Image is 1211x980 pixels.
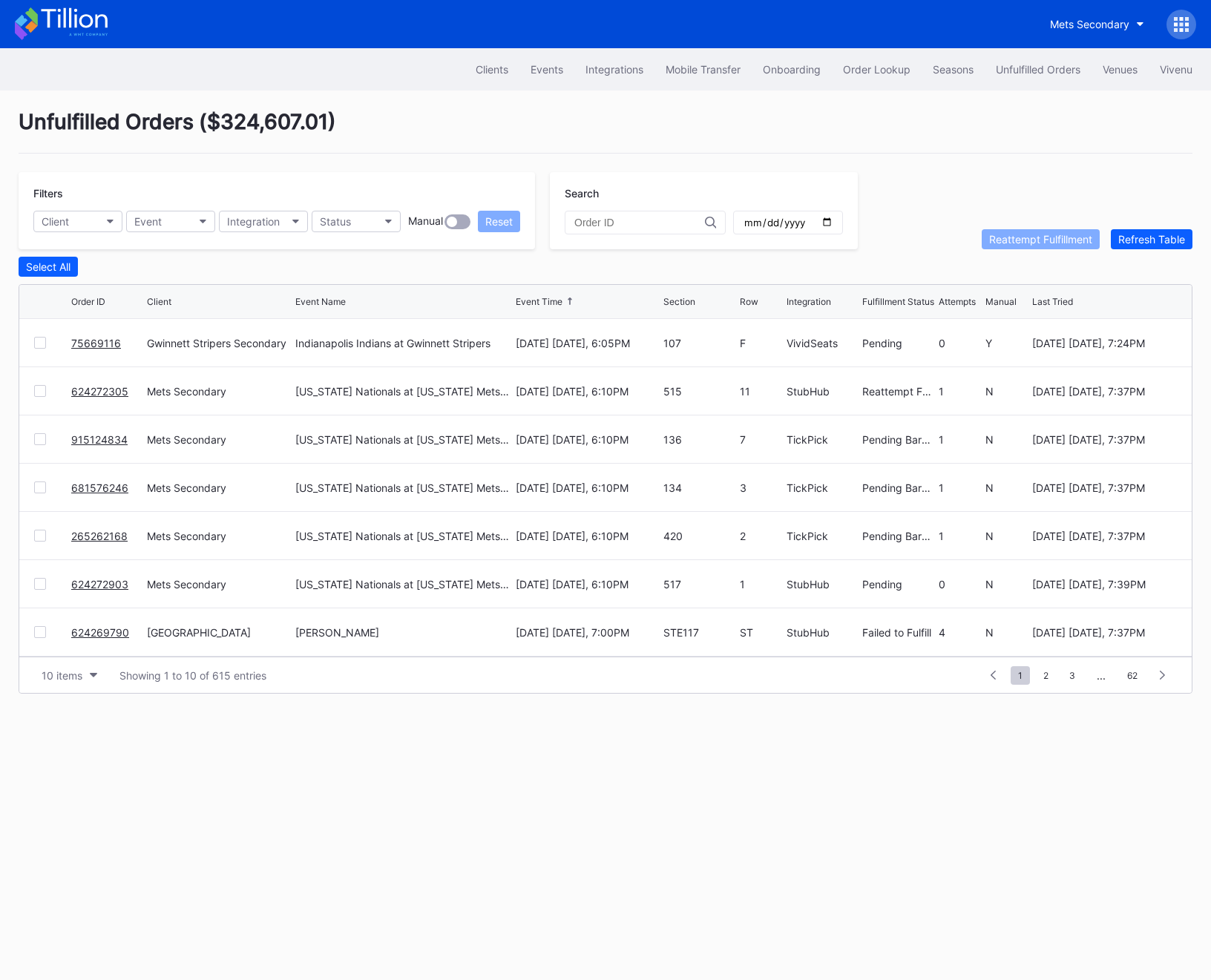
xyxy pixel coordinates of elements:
[740,433,783,446] div: 7
[862,296,934,307] div: Fulfillment Status
[1032,578,1177,591] div: [DATE] [DATE], 7:39PM
[832,56,922,83] button: Order Lookup
[295,337,490,349] div: Indianapolis Indians at Gwinnett Stripers
[19,257,78,277] button: Select All
[939,296,976,307] div: Attempts
[862,337,934,349] div: Pending
[663,530,735,542] div: 420
[1062,666,1083,685] span: 3
[787,385,859,398] div: StubHub
[862,481,934,494] div: Pending Barcode Validation
[843,63,910,76] div: Order Lookup
[985,337,1028,349] div: Y
[1120,666,1145,685] span: 62
[1032,296,1073,307] div: Last Tried
[295,626,379,639] div: [PERSON_NAME]
[485,215,513,228] div: Reset
[147,626,292,639] div: [GEOGRAPHIC_DATA]
[147,481,292,494] div: Mets Secondary
[663,337,735,349] div: 107
[476,63,508,76] div: Clients
[1111,229,1192,249] button: Refresh Table
[295,578,512,591] div: [US_STATE] Nationals at [US_STATE] Mets (Pop-Up Home Run Apple Giveaway)
[71,626,129,639] a: 624269790
[939,481,982,494] div: 1
[985,56,1092,83] button: Unfulfilled Orders
[408,214,443,229] div: Manual
[663,578,735,591] div: 517
[740,626,783,639] div: ST
[147,296,171,307] div: Client
[939,626,982,639] div: 4
[787,578,859,591] div: StubHub
[787,296,831,307] div: Integration
[71,385,128,398] a: 624272305
[71,481,128,494] a: 681576246
[71,296,105,307] div: Order ID
[516,626,660,639] div: [DATE] [DATE], 7:00PM
[42,669,82,682] div: 10 items
[787,626,859,639] div: StubHub
[119,669,266,682] div: Showing 1 to 10 of 615 entries
[740,481,783,494] div: 3
[939,578,982,591] div: 0
[574,56,654,83] button: Integrations
[33,211,122,232] button: Client
[320,215,351,228] div: Status
[740,296,758,307] div: Row
[787,481,859,494] div: TickPick
[663,626,735,639] div: STE117
[1032,385,1177,398] div: [DATE] [DATE], 7:37PM
[147,337,292,349] div: Gwinnett Stripers Secondary
[922,56,985,83] button: Seasons
[740,337,783,349] div: F
[531,63,563,76] div: Events
[1039,10,1155,38] button: Mets Secondary
[939,530,982,542] div: 1
[666,63,741,76] div: Mobile Transfer
[985,296,1017,307] div: Manual
[1086,669,1117,682] div: ...
[1036,666,1056,685] span: 2
[654,56,752,83] a: Mobile Transfer
[516,481,660,494] div: [DATE] [DATE], 6:10PM
[862,385,934,398] div: Reattempt Fulfillment
[740,530,783,542] div: 2
[516,296,562,307] div: Event Time
[982,229,1100,249] button: Reattempt Fulfillment
[1011,666,1030,685] span: 1
[1118,233,1185,246] div: Refresh Table
[1092,56,1149,83] a: Venues
[126,211,215,232] button: Event
[663,481,735,494] div: 134
[19,109,1192,154] div: Unfulfilled Orders ( $324,607.01 )
[478,211,520,232] button: Reset
[516,433,660,446] div: [DATE] [DATE], 6:10PM
[1103,63,1138,76] div: Venues
[663,296,695,307] div: Section
[663,433,735,446] div: 136
[787,337,859,349] div: VividSeats
[787,433,859,446] div: TickPick
[227,215,280,228] div: Integration
[1032,626,1177,639] div: [DATE] [DATE], 7:37PM
[752,56,832,83] a: Onboarding
[71,433,128,446] a: 915124834
[996,63,1080,76] div: Unfulfilled Orders
[465,56,519,83] a: Clients
[1032,337,1177,349] div: [DATE] [DATE], 7:24PM
[71,530,128,542] a: 265262168
[763,63,821,76] div: Onboarding
[147,385,292,398] div: Mets Secondary
[740,578,783,591] div: 1
[147,530,292,542] div: Mets Secondary
[26,260,70,273] div: Select All
[519,56,574,83] button: Events
[1149,56,1204,83] button: Vivenu
[985,433,1028,446] div: N
[1032,481,1177,494] div: [DATE] [DATE], 7:37PM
